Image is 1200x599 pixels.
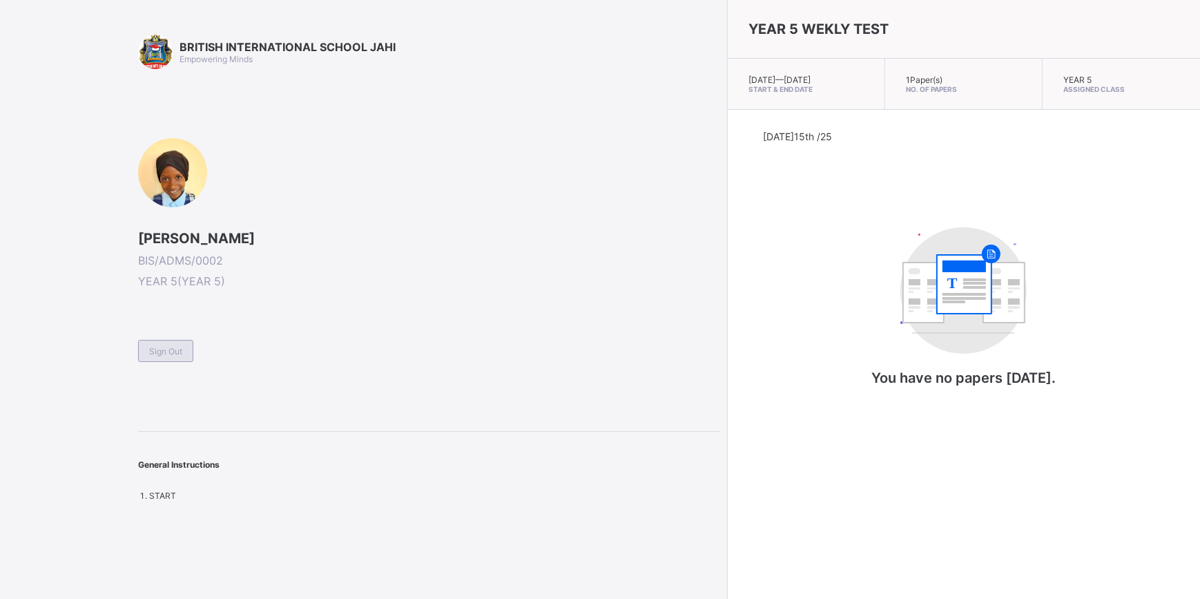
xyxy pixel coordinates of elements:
[906,85,1021,93] span: No. of Papers
[138,254,720,267] span: BIS/ADMS/0002
[149,346,182,356] span: Sign Out
[748,85,864,93] span: Start & End Date
[180,54,253,64] span: Empowering Minds
[947,274,958,292] tspan: T
[1063,75,1092,85] span: YEAR 5
[763,131,832,142] span: [DATE] 15th /25
[748,75,811,85] span: [DATE] — [DATE]
[748,21,889,37] span: YEAR 5 WEKLY TEST
[1063,85,1179,93] span: Assigned Class
[826,370,1102,386] p: You have no papers [DATE].
[138,230,720,247] span: [PERSON_NAME]
[138,274,720,288] span: YEAR 5 ( YEAR 5 )
[906,75,942,85] span: 1 Paper(s)
[180,40,396,54] span: BRITISH INTERNATIONAL SCHOOL JAHI
[149,491,176,501] span: START
[138,459,220,470] span: General Instructions
[826,213,1102,414] div: You have no papers today.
